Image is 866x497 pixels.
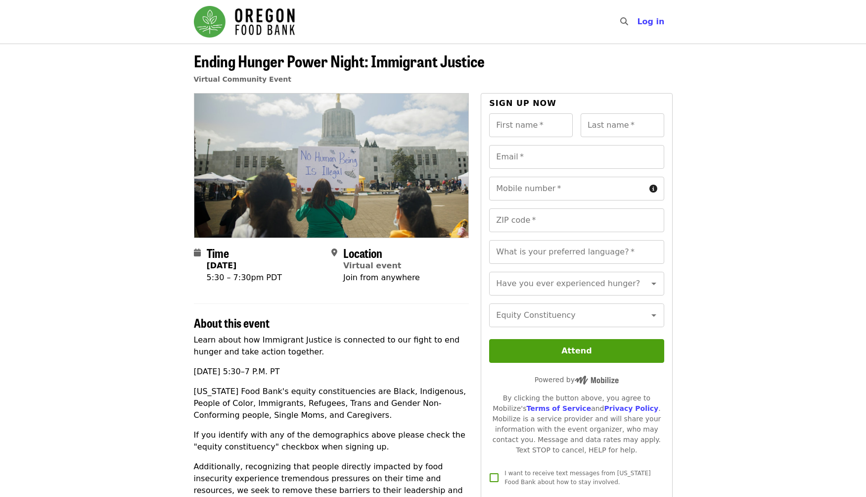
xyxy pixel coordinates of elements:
[647,308,661,322] button: Open
[194,49,485,72] span: Ending Hunger Power Night: Immigrant Justice
[489,145,664,169] input: Email
[194,334,469,358] p: Learn about how Immigrant Justice is connected to our fight to end hunger and take action together.
[647,277,661,291] button: Open
[489,177,645,200] input: Mobile number
[489,240,664,264] input: What is your preferred language?
[207,261,237,270] strong: [DATE]
[331,248,337,257] i: map-marker-alt icon
[489,208,664,232] input: ZIP code
[194,429,469,453] p: If you identify with any of the demographics above please check the "equity constituency" checkbo...
[489,393,664,455] div: By clicking the button above, you agree to Mobilize's and . Mobilize is a service provider and wi...
[581,113,664,137] input: Last name
[343,244,382,261] span: Location
[343,273,420,282] span: Join from anywhere
[489,113,573,137] input: First name
[535,376,619,384] span: Powered by
[504,470,650,486] span: I want to receive text messages from [US_STATE] Food Bank about how to stay involved.
[194,248,201,257] i: calendar icon
[526,404,591,412] a: Terms of Service
[489,99,556,108] span: Sign up now
[575,376,619,385] img: Powered by Mobilize
[194,366,469,378] p: [DATE] 5:30–7 P.M. PT
[207,272,282,284] div: 5:30 – 7:30pm PDT
[194,314,270,331] span: About this event
[604,404,658,412] a: Privacy Policy
[343,261,402,270] a: Virtual event
[194,386,469,421] p: [US_STATE] Food Bank's equity constituencies are Black, Indigenous, People of Color, Immigrants, ...
[634,10,642,34] input: Search
[194,6,295,38] img: Oregon Food Bank - Home
[629,12,672,32] button: Log in
[649,184,657,194] i: circle-info icon
[194,94,469,237] img: Ending Hunger Power Night: Immigrant Justice organized by Oregon Food Bank
[207,244,229,261] span: Time
[489,339,664,363] button: Attend
[620,17,628,26] i: search icon
[194,75,291,83] a: Virtual Community Event
[637,17,664,26] span: Log in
